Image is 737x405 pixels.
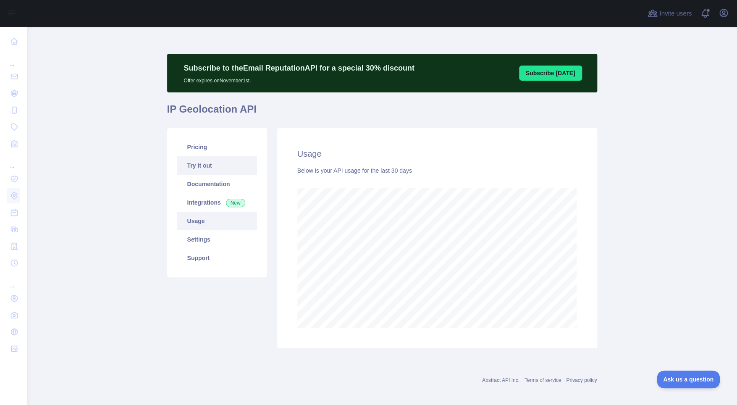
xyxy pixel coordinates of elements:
[226,199,245,207] span: New
[566,377,597,383] a: Privacy policy
[184,74,414,84] p: Offer expires on November 1st.
[657,371,720,388] iframe: Toggle Customer Support
[297,166,577,175] div: Below is your API usage for the last 30 days
[646,7,693,20] button: Invite users
[177,212,257,230] a: Usage
[519,66,582,81] button: Subscribe [DATE]
[177,230,257,249] a: Settings
[177,138,257,156] a: Pricing
[177,156,257,175] a: Try it out
[177,193,257,212] a: Integrations New
[184,62,414,74] p: Subscribe to the Email Reputation API for a special 30 % discount
[167,103,597,123] h1: IP Geolocation API
[7,153,20,170] div: ...
[177,249,257,267] a: Support
[7,50,20,67] div: ...
[482,377,519,383] a: Abstract API Inc.
[659,9,692,18] span: Invite users
[525,377,561,383] a: Terms of service
[177,175,257,193] a: Documentation
[7,272,20,289] div: ...
[297,148,577,160] h2: Usage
